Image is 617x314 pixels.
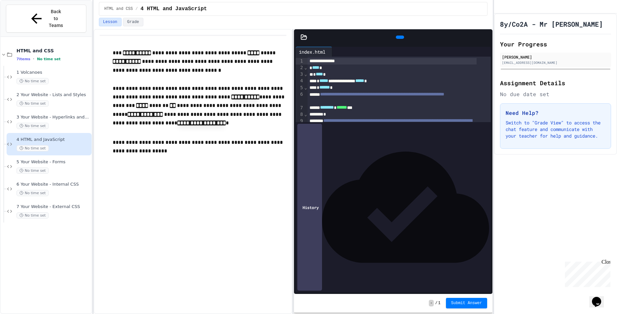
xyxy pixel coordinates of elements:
[297,124,322,291] div: History
[296,91,304,105] div: 6
[296,71,304,78] div: 3
[16,182,90,187] span: 6 Your Website - Internal CSS
[296,105,304,111] div: 7
[16,212,49,219] span: No time set
[33,56,34,62] span: •
[16,57,30,61] span: 7 items
[16,123,49,129] span: No time set
[16,115,90,120] span: 3 Your Website - Hyperlinks and Images
[16,48,90,54] span: HTML and CSS
[502,60,609,65] div: [EMAIL_ADDRESS][DOMAIN_NAME]
[123,18,143,26] button: Grade
[296,118,304,138] div: 9
[16,168,49,174] span: No time set
[502,54,609,60] div: [PERSON_NAME]
[296,65,304,71] div: 2
[6,5,86,33] button: Back to Teams
[140,5,207,13] span: 4 HTML and JavaScript
[562,259,610,287] iframe: chat widget
[500,90,611,98] div: No due date set
[435,301,437,306] span: /
[304,65,307,70] span: Fold line
[16,100,49,107] span: No time set
[506,109,605,117] h3: Need Help?
[429,300,434,306] span: -
[296,58,304,65] div: 1
[438,301,440,306] span: 1
[16,204,90,210] span: 7 Your Website - External CSS
[16,190,49,196] span: No time set
[16,159,90,165] span: 5 Your Website - Forms
[16,137,90,143] span: 4 HTML and JavaScript
[500,39,611,49] h2: Your Progress
[16,70,90,75] span: 1 Volcanoes
[104,6,133,12] span: HTML and CSS
[304,71,307,77] span: Fold line
[48,8,64,29] span: Back to Teams
[446,298,487,308] button: Submit Answer
[451,301,482,306] span: Submit Answer
[296,85,304,91] div: 5
[3,3,45,42] div: Chat with us now!Close
[296,111,304,118] div: 8
[296,48,329,55] div: index.html
[135,6,138,12] span: /
[506,119,605,139] p: Switch to "Grade View" to access the chat feature and communicate with your teacher for help and ...
[500,19,603,29] h1: 8y/Co2A - Mr [PERSON_NAME]
[37,57,61,61] span: No time set
[296,78,304,84] div: 4
[99,18,122,26] button: Lesson
[296,47,332,57] div: index.html
[304,112,307,117] span: Fold line
[16,92,90,98] span: 2 Your Website - Lists and Styles
[16,145,49,151] span: No time set
[304,85,307,90] span: Fold line
[16,78,49,84] span: No time set
[589,288,610,307] iframe: chat widget
[500,78,611,88] h2: Assignment Details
